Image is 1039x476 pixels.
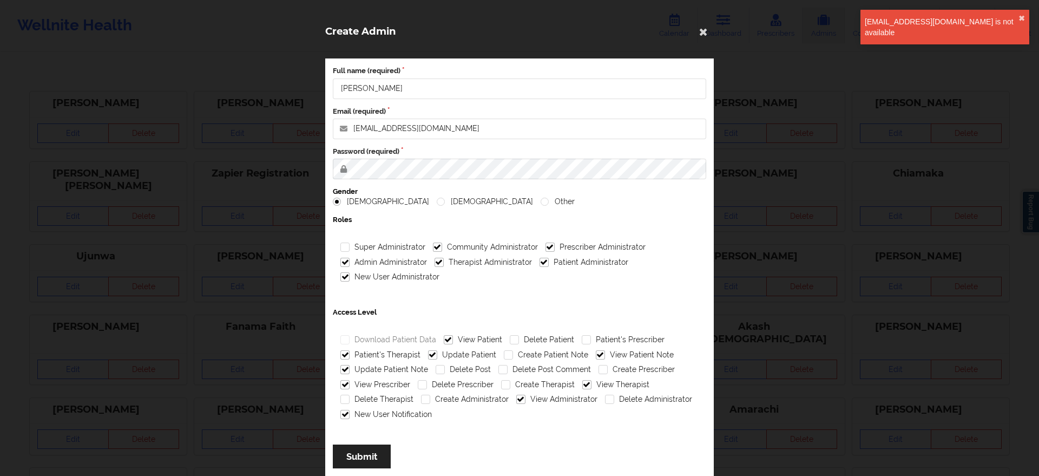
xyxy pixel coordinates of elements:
[501,380,575,389] label: Create Therapist
[599,365,675,374] label: Create Prescriber
[333,197,429,206] label: [DEMOGRAPHIC_DATA]
[1018,14,1025,23] button: close
[510,335,574,344] label: Delete Patient
[314,15,725,47] div: Create Admin
[436,365,491,374] label: Delete Post
[340,410,432,419] label: New User Notification
[340,335,436,344] label: Download Patient Data
[333,308,706,317] label: Access Level
[504,350,588,360] label: Create Patient Note
[435,258,532,267] label: Therapist Administrator
[340,272,439,282] label: New User Administrator
[437,197,533,206] label: [DEMOGRAPHIC_DATA]
[433,243,538,252] label: Community Administrator
[340,395,413,404] label: Delete Therapist
[540,258,628,267] label: Patient Administrator
[605,395,692,404] label: Delete Administrator
[545,243,646,252] label: Prescriber Administrator
[340,243,425,252] label: Super Administrator
[418,380,494,389] label: Delete Prescriber
[333,187,706,197] label: Gender
[333,215,706,225] label: Roles
[340,380,410,389] label: View Prescriber
[428,350,496,360] label: Update Patient
[516,395,597,404] label: View Administrator
[444,335,502,344] label: View Patient
[340,258,427,267] label: Admin Administrator
[541,197,575,206] label: Other
[340,365,428,374] label: Update Patient Note
[582,335,665,344] label: Patient's Prescriber
[333,445,391,468] button: Submit
[333,79,706,99] input: Full name
[498,365,591,374] label: Delete Post Comment
[333,147,706,157] label: Password (required)
[582,380,649,389] label: View Therapist
[865,16,1018,38] div: [EMAIL_ADDRESS][DOMAIN_NAME] is not available
[421,395,509,404] label: Create Administrator
[333,119,706,139] input: Email address
[596,350,674,360] label: View Patient Note
[340,350,420,360] label: Patient's Therapist
[333,66,706,76] label: Full name (required)
[333,107,706,116] label: Email (required)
